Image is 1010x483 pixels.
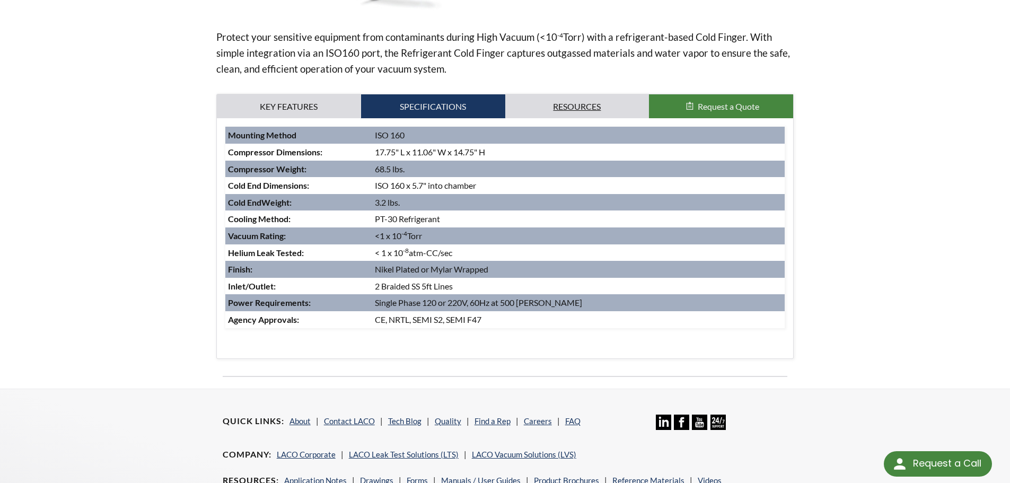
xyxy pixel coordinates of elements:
a: Specifications [361,94,505,119]
p: Protect your sensitive equipment from contaminants during High Vacuum (<10 Torr) with a refrigera... [216,29,794,77]
img: 24/7 Support Icon [710,415,726,430]
td: ISO 160 x 5.7" into chamber [372,177,785,194]
td: <1 x 10 Torr [372,227,785,244]
td: 17.75" L x 11.06" W x 14.75" H [372,144,785,161]
a: LACO Corporate [277,450,336,459]
td: 3.2 lbs. [372,194,785,211]
td: : [225,161,372,178]
strong: Finish: [228,264,252,274]
sup: -4 [557,31,563,39]
strong: Compressor Weight [228,164,304,174]
strong: Mounting Method [228,130,296,140]
strong: Power Requirements: [228,297,311,308]
sup: -4 [401,230,407,238]
a: Resources [505,94,649,119]
a: 24/7 Support [710,422,726,432]
td: : [225,194,372,211]
td: 68.5 lbs. [372,161,785,178]
strong: Weight [261,197,289,207]
a: Contact LACO [324,416,375,426]
td: : [225,177,372,194]
a: About [289,416,311,426]
strong: Cooling Method: [228,214,291,224]
h4: Quick Links [223,416,284,427]
td: : [225,227,372,244]
td: Nikel Plated or Mylar Wrapped [372,261,785,278]
strong: Helium Leak Tested [228,248,302,258]
td: PT-30 Refrigerant [372,210,785,227]
a: LACO Leak Test Solutions (LTS) [349,450,459,459]
td: : [225,244,372,261]
a: Key Features [217,94,361,119]
td: ISO 160 [372,127,785,144]
td: : [225,144,372,161]
td: Single Phase 120 or 220V, 60Hz at 500 [PERSON_NAME] [372,294,785,311]
div: Request a Call [884,451,992,477]
img: round button [891,455,908,472]
a: Careers [524,416,552,426]
td: < 1 x 10 atm-CC/sec [372,244,785,261]
a: Find a Rep [475,416,511,426]
strong: Cold End [228,197,261,207]
strong: Vacuum Rating [228,231,284,241]
a: Tech Blog [388,416,421,426]
div: Request a Call [913,451,981,476]
td: 2 Braided SS 5ft Lines [372,278,785,295]
h4: Company [223,449,271,460]
span: Request a Quote [698,101,759,111]
strong: Agency Approvals: [228,314,299,324]
td: CE, NRTL, SEMI S2, SEMI F47 [372,311,785,328]
sup: -8 [403,247,409,254]
button: Request a Quote [649,94,793,119]
strong: Inlet/Outlet: [228,281,276,291]
strong: Compressor Dimensions [228,147,320,157]
a: LACO Vacuum Solutions (LVS) [472,450,576,459]
a: FAQ [565,416,581,426]
a: Quality [435,416,461,426]
strong: Cold End Dimensions [228,180,307,190]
